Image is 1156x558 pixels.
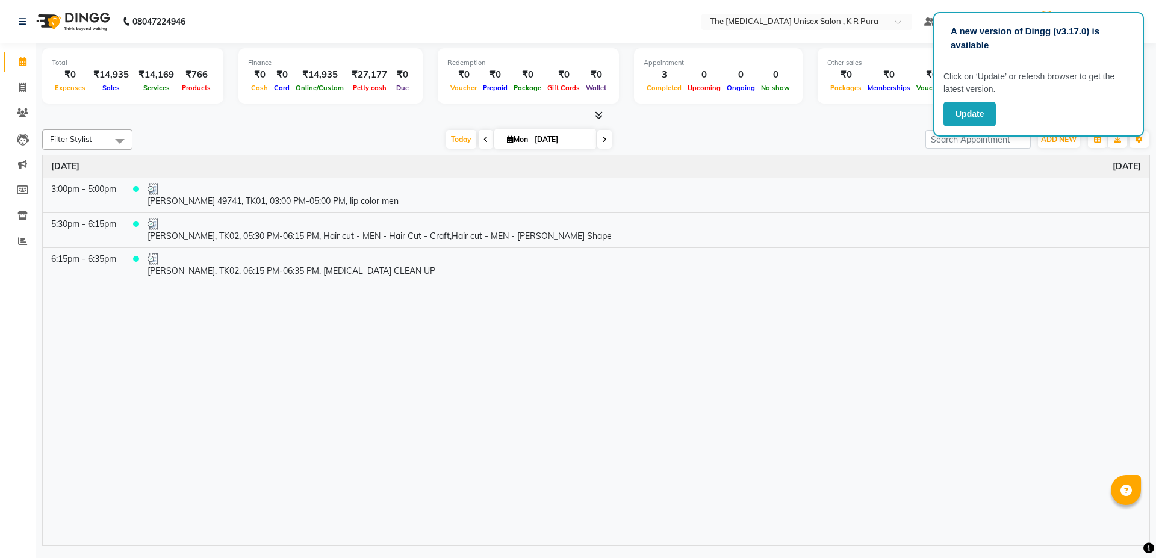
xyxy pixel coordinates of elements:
[139,212,1149,247] td: [PERSON_NAME], TK02, 05:30 PM-06:15 PM, Hair cut - MEN - Hair Cut - Craft,Hair cut - MEN - [PERSO...
[827,58,1022,68] div: Other sales
[827,84,865,92] span: Packages
[248,68,271,82] div: ₹0
[293,84,347,92] span: Online/Custom
[52,84,89,92] span: Expenses
[52,58,214,68] div: Total
[644,68,685,82] div: 3
[644,58,793,68] div: Appointment
[511,84,544,92] span: Package
[480,84,511,92] span: Prepaid
[758,84,793,92] span: No show
[140,84,173,92] span: Services
[951,25,1126,52] p: A new version of Dingg (v3.17.0) is available
[531,131,591,149] input: 2025-09-01
[446,130,476,149] span: Today
[913,84,949,92] span: Vouchers
[139,178,1149,212] td: [PERSON_NAME] 49741, TK01, 03:00 PM-05:00 PM, lip color men
[544,84,583,92] span: Gift Cards
[43,155,1149,178] th: September 1, 2025
[925,130,1031,149] input: Search Appointment
[644,84,685,92] span: Completed
[393,84,412,92] span: Due
[1113,160,1141,173] a: September 1, 2025
[943,70,1134,96] p: Click on ‘Update’ or refersh browser to get the latest version.
[43,247,125,282] td: 6:15pm - 6:35pm
[724,68,758,82] div: 0
[447,68,480,82] div: ₹0
[271,68,293,82] div: ₹0
[132,5,185,39] b: 08047224946
[392,68,413,82] div: ₹0
[99,84,123,92] span: Sales
[179,68,214,82] div: ₹766
[1041,135,1077,144] span: ADD NEW
[31,5,113,39] img: logo
[544,68,583,82] div: ₹0
[139,247,1149,282] td: [PERSON_NAME], TK02, 06:15 PM-06:35 PM, [MEDICAL_DATA] CLEAN UP
[50,134,92,144] span: Filter Stylist
[865,84,913,92] span: Memberships
[1036,11,1057,32] img: chandu
[447,84,480,92] span: Voucher
[134,68,179,82] div: ₹14,169
[52,68,89,82] div: ₹0
[43,178,125,212] td: 3:00pm - 5:00pm
[583,84,609,92] span: Wallet
[248,58,413,68] div: Finance
[504,135,531,144] span: Mon
[758,68,793,82] div: 0
[248,84,271,92] span: Cash
[480,68,511,82] div: ₹0
[43,212,125,247] td: 5:30pm - 6:15pm
[913,68,949,82] div: ₹0
[827,68,865,82] div: ₹0
[685,68,724,82] div: 0
[350,84,390,92] span: Petty cash
[179,84,214,92] span: Products
[89,68,134,82] div: ₹14,935
[511,68,544,82] div: ₹0
[347,68,392,82] div: ₹27,177
[943,102,996,126] button: Update
[724,84,758,92] span: Ongoing
[293,68,347,82] div: ₹14,935
[447,58,609,68] div: Redemption
[685,84,724,92] span: Upcoming
[583,68,609,82] div: ₹0
[1038,131,1080,148] button: ADD NEW
[51,160,79,173] a: September 1, 2025
[271,84,293,92] span: Card
[865,68,913,82] div: ₹0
